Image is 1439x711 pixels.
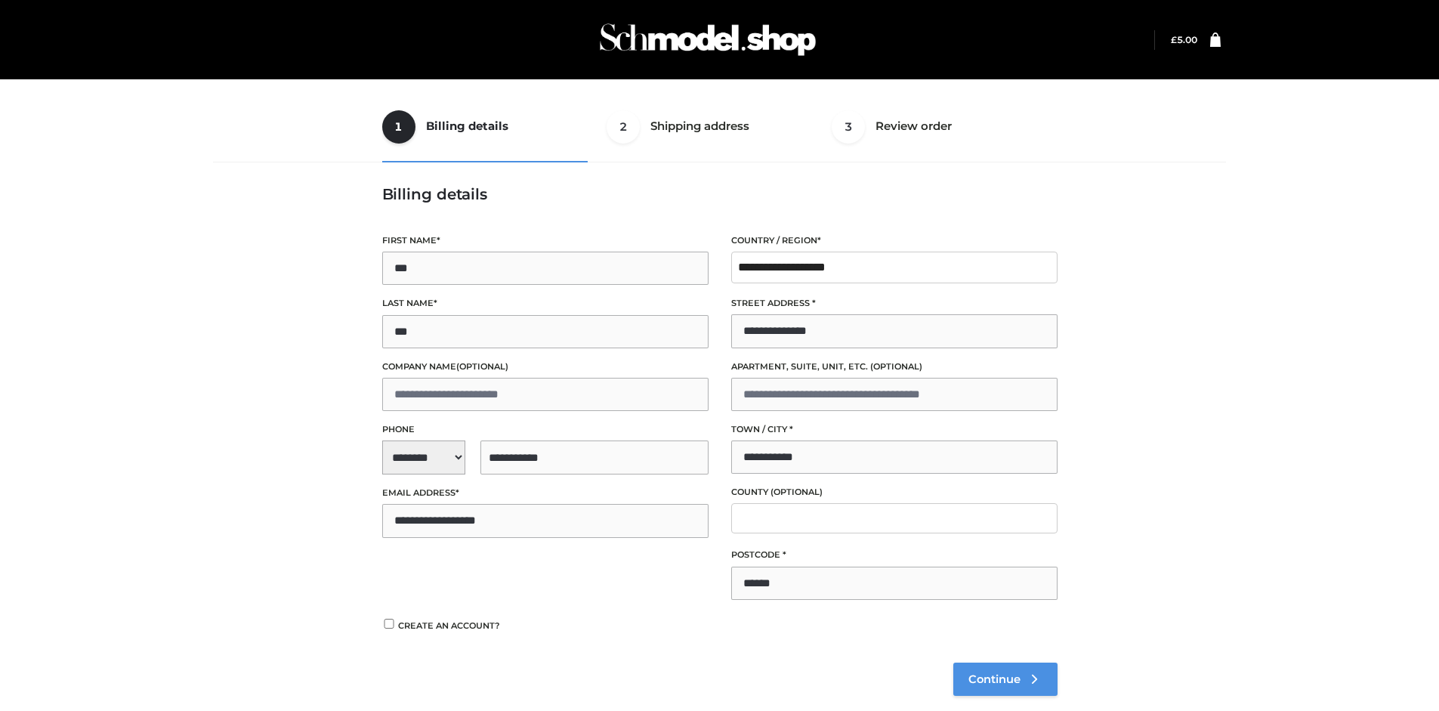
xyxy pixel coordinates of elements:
label: Apartment, suite, unit, etc. [731,360,1058,374]
bdi: 5.00 [1171,34,1197,45]
label: First name [382,233,709,248]
label: Country / Region [731,233,1058,248]
span: Continue [968,672,1021,686]
label: Phone [382,422,709,437]
a: Continue [953,663,1058,696]
label: Company name [382,360,709,374]
label: Email address [382,486,709,500]
input: Create an account? [382,619,396,629]
span: (optional) [456,361,508,372]
a: £5.00 [1171,34,1197,45]
label: Last name [382,296,709,311]
img: Schmodel Admin 964 [594,10,821,70]
span: (optional) [770,487,823,497]
label: Street address [731,296,1058,311]
h3: Billing details [382,185,1058,203]
span: £ [1171,34,1177,45]
span: Create an account? [398,620,500,631]
label: County [731,485,1058,499]
label: Town / City [731,422,1058,437]
span: (optional) [870,361,922,372]
label: Postcode [731,548,1058,562]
